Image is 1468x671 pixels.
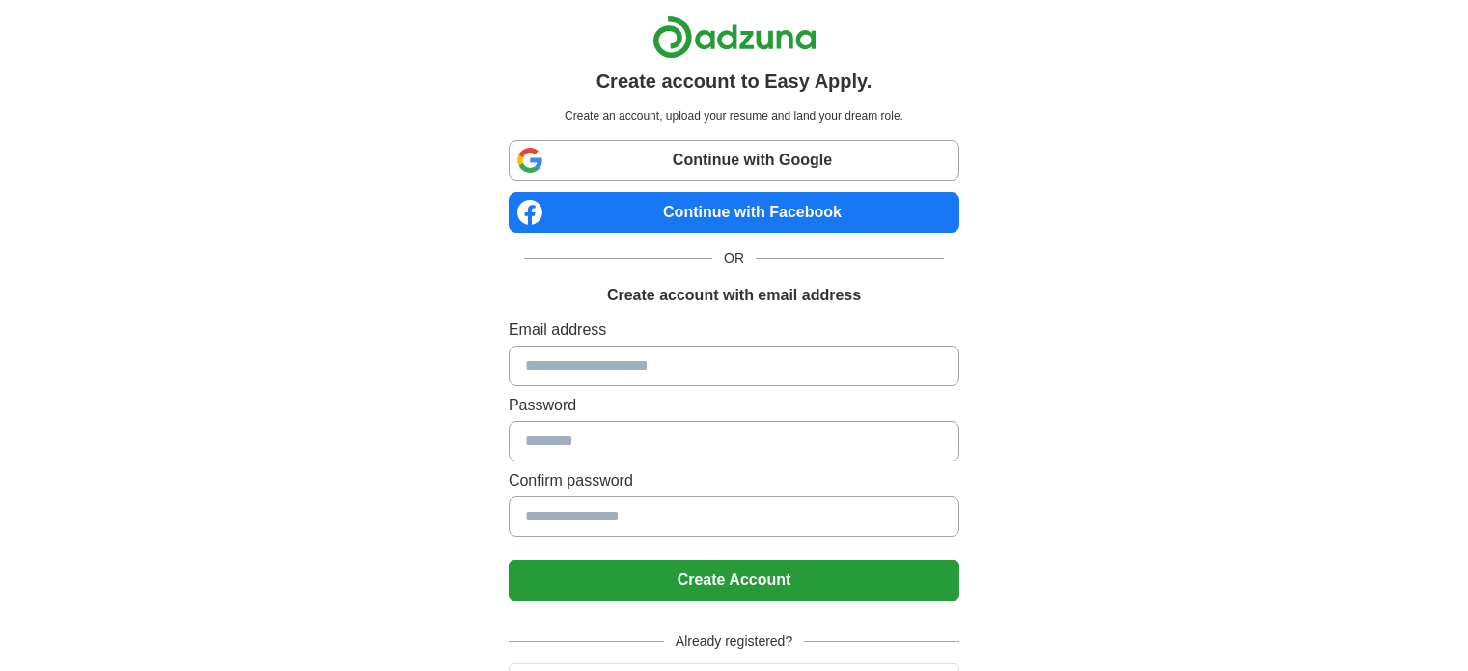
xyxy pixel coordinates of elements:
img: Adzuna logo [652,15,817,59]
span: OR [712,248,756,268]
label: Email address [509,319,959,342]
a: Continue with Facebook [509,192,959,233]
span: Already registered? [664,631,804,652]
label: Confirm password [509,469,959,492]
p: Create an account, upload your resume and land your dream role. [512,107,956,125]
button: Create Account [509,560,959,601]
h1: Create account to Easy Apply. [596,67,872,96]
label: Password [509,394,959,417]
a: Continue with Google [509,140,959,181]
h1: Create account with email address [607,284,861,307]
